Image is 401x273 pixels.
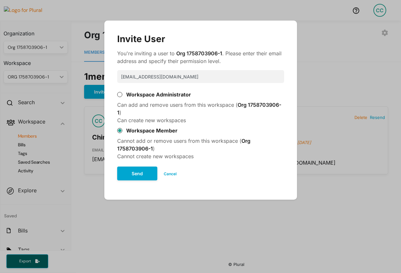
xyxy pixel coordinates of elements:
[104,21,297,200] div: Modal
[117,101,284,124] div: Can add and remove users from this workspace ( ) Can create new workspaces
[117,127,178,134] label: Workspace Member
[157,169,183,179] button: Cancel
[117,128,122,133] input: Workspace Member
[117,50,284,68] div: You're inviting a user to . Please enter their email address and specify their permission level.
[117,91,191,98] label: Workspace Administrator
[117,33,284,44] div: Invite User
[176,50,222,57] span: Org 1758703906-1
[117,167,157,180] button: Send
[117,137,284,160] div: Cannot add or remove users from this workspace ( ) Cannot create new workspaces
[117,92,122,97] input: Workspace Administrator
[117,70,284,83] input: Email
